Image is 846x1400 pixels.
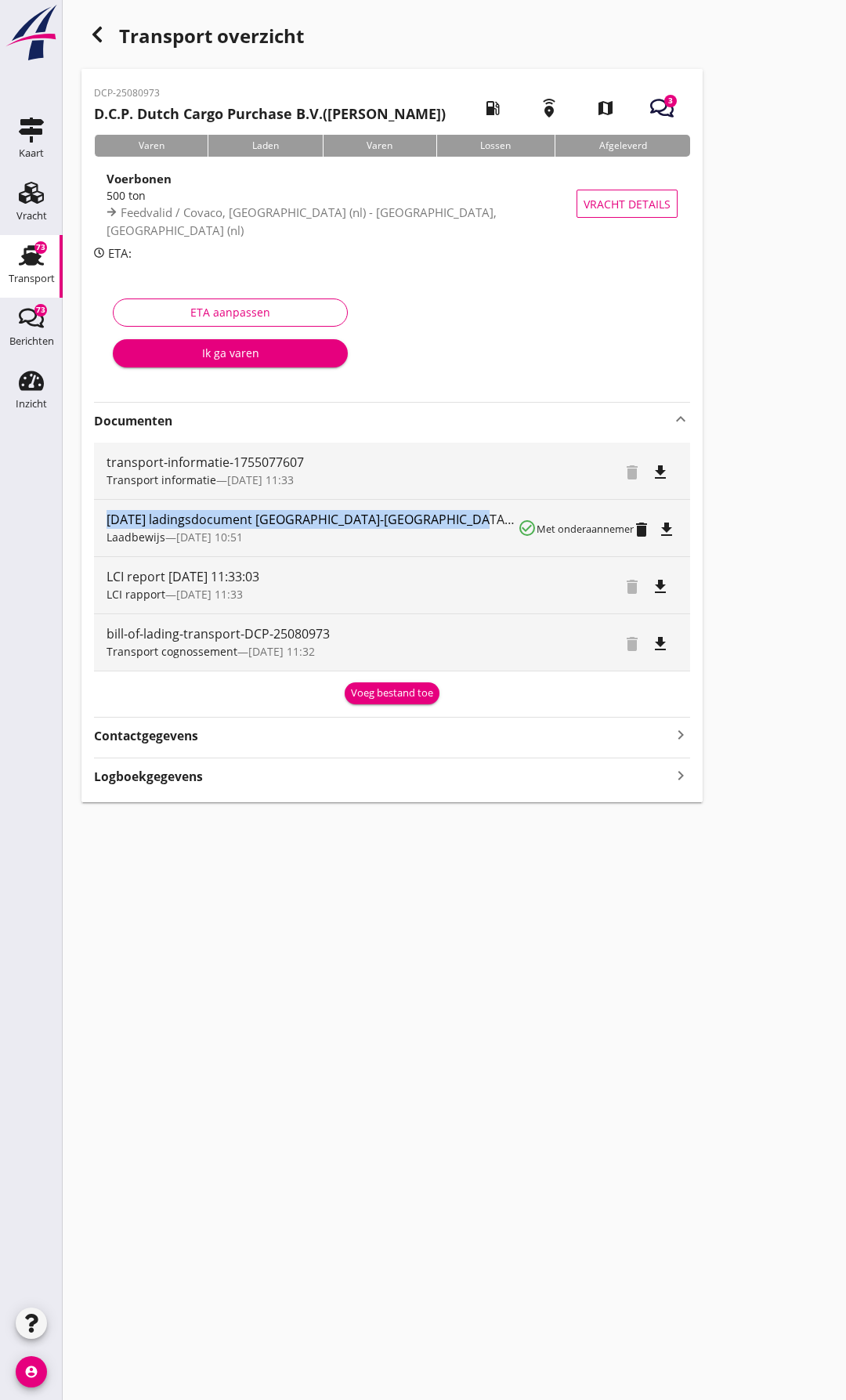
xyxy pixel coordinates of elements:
i: keyboard_arrow_up [671,410,690,429]
span: LCI rapport [107,587,165,602]
div: — [107,472,518,488]
strong: Contactgegevens [94,727,198,745]
span: [DATE] 11:33 [176,587,243,602]
p: DCP-25080973 [94,86,446,100]
span: [DATE] 10:51 [176,530,243,544]
div: Berichten [9,336,54,346]
div: Ik ga varen [125,345,335,361]
div: Inzicht [16,399,47,409]
i: keyboard_arrow_right [671,765,690,786]
i: file_download [651,463,670,482]
span: [DATE] 11:32 [248,644,315,659]
div: Kaart [19,148,44,158]
strong: Documenten [94,412,671,430]
img: logo-small.a267ee39.svg [3,4,60,62]
i: account_circle [16,1356,47,1387]
button: Vracht details [577,190,678,218]
i: file_download [657,520,676,539]
div: Afgeleverd [555,135,690,157]
div: — [107,529,518,545]
small: Met onderaannemer [537,522,634,536]
div: Voeg bestand toe [351,686,433,701]
button: ETA aanpassen [113,298,348,327]
i: delete [632,520,651,539]
strong: Logboekgegevens [94,768,203,786]
a: Voerbonen500 tonFeedvalid / Covaco, [GEOGRAPHIC_DATA] (nl) - [GEOGRAPHIC_DATA], [GEOGRAPHIC_DATA]... [94,169,690,238]
div: Varen [323,135,436,157]
div: 73 [34,241,47,254]
i: keyboard_arrow_right [671,724,690,745]
div: 73 [34,304,47,317]
i: map [584,86,627,130]
span: Feedvalid / Covaco, [GEOGRAPHIC_DATA] (nl) - [GEOGRAPHIC_DATA], [GEOGRAPHIC_DATA] (nl) [107,204,497,238]
div: Vracht [16,211,47,221]
span: Transport informatie [107,472,216,487]
div: — [107,643,518,660]
strong: D.C.P. Dutch Cargo Purchase B.V. [94,104,323,123]
div: 500 ton [107,187,587,204]
h2: ([PERSON_NAME]) [94,103,446,125]
i: check_circle_outline [518,519,537,537]
i: file_download [651,577,670,596]
div: LCI report [DATE] 11:33:03 [107,567,518,586]
div: transport-informatie-1755077607 [107,453,518,472]
button: Ik ga varen [113,339,348,367]
i: local_gas_station [471,86,515,130]
div: Varen [94,135,208,157]
div: Transport overzicht [81,19,703,56]
button: Voeg bestand toe [345,682,439,704]
div: — [107,586,518,602]
div: Transport [9,273,55,284]
div: 3 [664,95,677,107]
span: Vracht details [584,196,671,212]
span: [DATE] 11:33 [227,472,294,487]
div: ETA aanpassen [126,304,334,320]
span: Transport cognossement [107,644,237,659]
i: emergency_share [527,86,571,130]
i: file_download [651,635,670,653]
strong: Voerbonen [107,171,172,186]
div: Laden [208,135,322,157]
div: Lossen [436,135,555,157]
div: [DATE] ladingsdocument [GEOGRAPHIC_DATA]-[GEOGRAPHIC_DATA]pdf [107,510,518,529]
span: Laadbewijs [107,530,165,544]
span: ETA: [108,245,132,261]
div: bill-of-lading-transport-DCP-25080973 [107,624,518,643]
